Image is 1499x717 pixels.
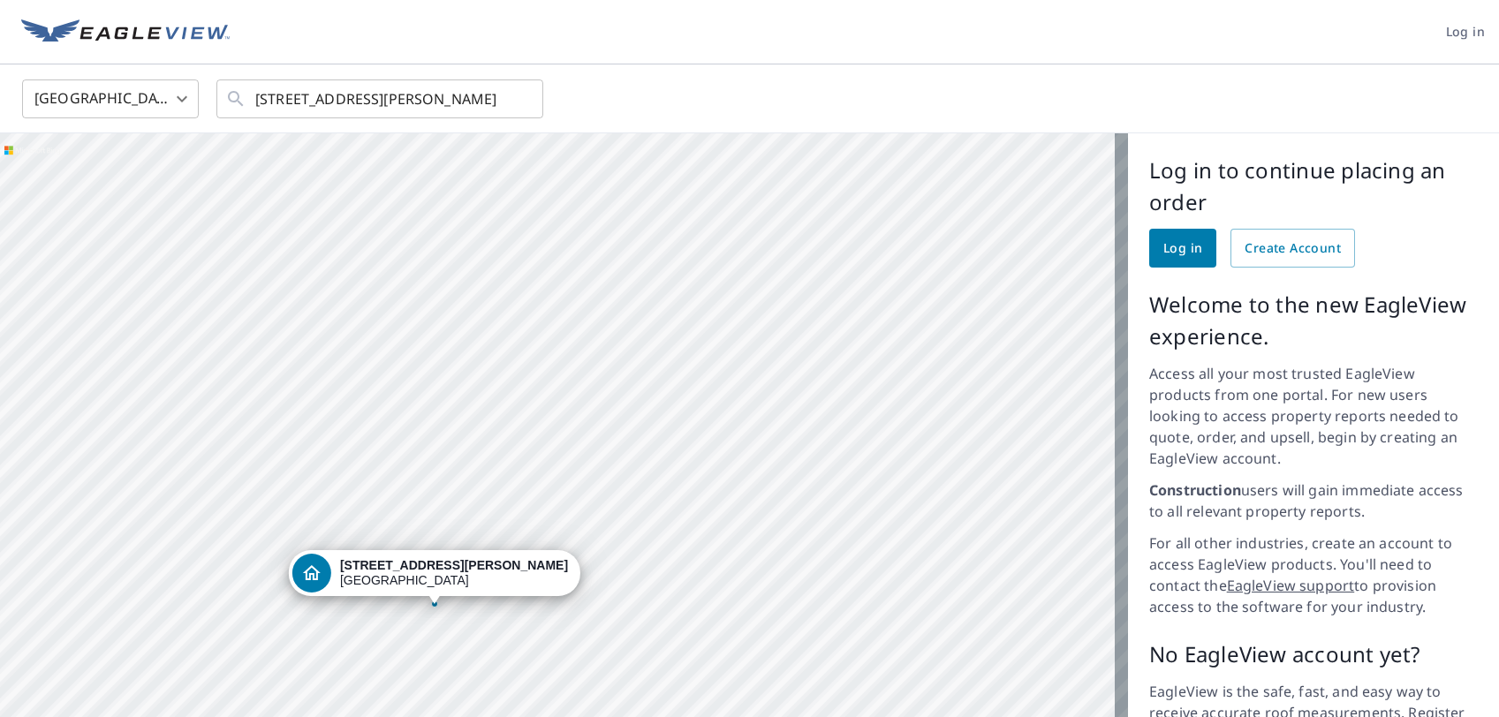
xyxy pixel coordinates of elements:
strong: Construction [1149,480,1241,500]
p: No EagleView account yet? [1149,638,1478,670]
p: Log in to continue placing an order [1149,155,1478,218]
img: EV Logo [21,19,230,46]
a: Log in [1149,229,1216,268]
div: [GEOGRAPHIC_DATA] [22,74,199,124]
input: Search by address or latitude-longitude [255,74,507,124]
a: Create Account [1230,229,1355,268]
p: Welcome to the new EagleView experience. [1149,289,1478,352]
a: EagleView support [1227,576,1355,595]
p: For all other industries, create an account to access EagleView products. You'll need to contact ... [1149,532,1478,617]
div: [GEOGRAPHIC_DATA] [340,558,568,588]
div: Dropped pin, building 1, Residential property, 1160 Bryant Rd Long Beach, CA 90815 [289,550,580,605]
p: users will gain immediate access to all relevant property reports. [1149,479,1478,522]
span: Log in [1446,21,1485,43]
p: Access all your most trusted EagleView products from one portal. For new users looking to access ... [1149,363,1478,469]
span: Create Account [1245,238,1341,260]
strong: [STREET_ADDRESS][PERSON_NAME] [340,558,568,572]
span: Log in [1163,238,1202,260]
